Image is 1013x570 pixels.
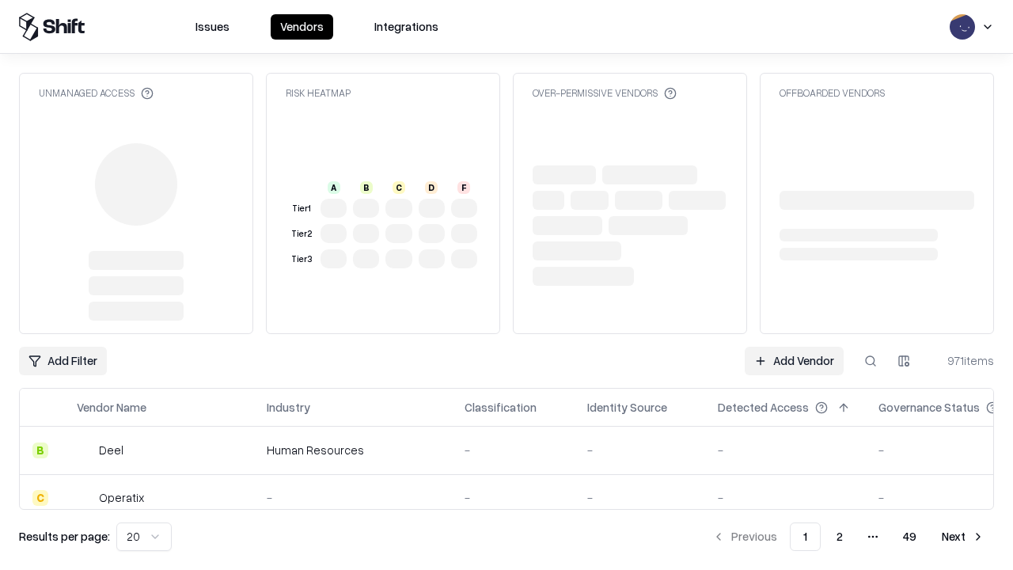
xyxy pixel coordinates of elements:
button: 49 [890,522,929,551]
nav: pagination [703,522,994,551]
button: Next [932,522,994,551]
div: Detected Access [718,399,809,416]
div: - [718,442,853,458]
a: Add Vendor [745,347,844,375]
div: Vendor Name [77,399,146,416]
button: 1 [790,522,821,551]
button: Add Filter [19,347,107,375]
button: Issues [186,14,239,40]
div: C [32,490,48,506]
div: B [32,443,48,458]
div: Over-Permissive Vendors [533,86,677,100]
div: Risk Heatmap [286,86,351,100]
div: D [425,181,438,194]
div: Tier 2 [289,227,314,241]
div: Classification [465,399,537,416]
div: - [465,489,562,506]
p: Results per page: [19,528,110,545]
div: Tier 3 [289,253,314,266]
div: A [328,181,340,194]
img: Deel [77,443,93,458]
div: Governance Status [878,399,980,416]
button: Vendors [271,14,333,40]
div: - [267,489,439,506]
button: Integrations [365,14,448,40]
div: Human Resources [267,442,439,458]
div: - [718,489,853,506]
div: Operatix [99,489,144,506]
div: - [465,442,562,458]
img: Operatix [77,490,93,506]
div: Deel [99,442,123,458]
div: Identity Source [587,399,667,416]
div: Tier 1 [289,202,314,215]
div: - [587,442,692,458]
div: C [393,181,405,194]
div: Unmanaged Access [39,86,154,100]
div: - [587,489,692,506]
button: 2 [824,522,856,551]
div: Offboarded Vendors [780,86,885,100]
div: 971 items [931,352,994,369]
div: Industry [267,399,310,416]
div: B [360,181,373,194]
div: F [457,181,470,194]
